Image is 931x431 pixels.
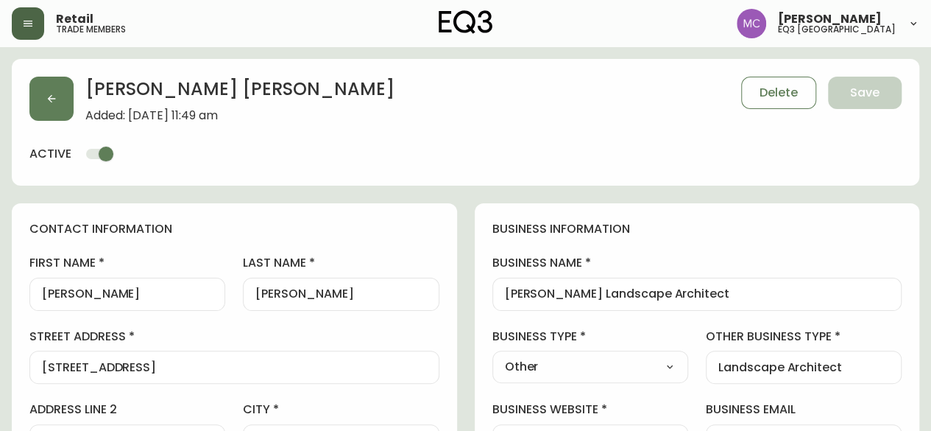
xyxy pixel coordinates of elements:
[29,146,71,162] h4: active
[492,221,902,237] h4: business information
[56,13,93,25] span: Retail
[85,77,394,109] h2: [PERSON_NAME] [PERSON_NAME]
[243,255,439,271] label: last name
[439,10,493,34] img: logo
[492,329,688,345] label: business type
[741,77,816,109] button: Delete
[29,402,225,418] label: address line 2
[760,85,798,101] span: Delete
[29,221,439,237] h4: contact information
[56,25,126,34] h5: trade members
[706,402,902,418] label: business email
[85,109,394,122] span: Added: [DATE] 11:49 am
[492,402,688,418] label: business website
[29,329,439,345] label: street address
[737,9,766,38] img: 6dbdb61c5655a9a555815750a11666cc
[243,402,439,418] label: city
[778,25,896,34] h5: eq3 [GEOGRAPHIC_DATA]
[492,255,902,271] label: business name
[706,329,902,345] label: other business type
[29,255,225,271] label: first name
[778,13,882,25] span: [PERSON_NAME]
